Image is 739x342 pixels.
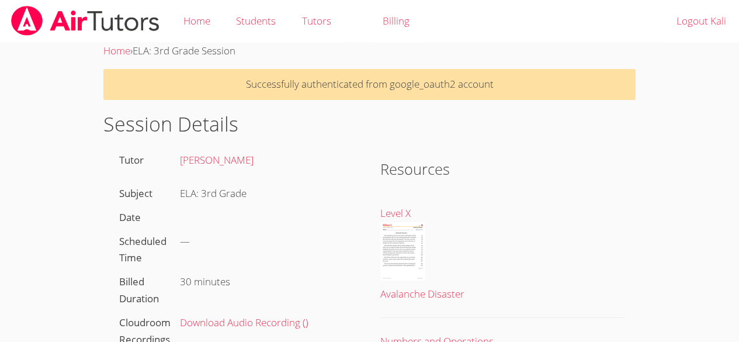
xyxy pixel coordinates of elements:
[10,6,161,36] img: airtutors_banner-c4298cdbf04f3fff15de1276eac7730deb9818008684d7c2e4769d2f7ddbe033.png
[119,186,152,200] label: Subject
[180,153,254,167] a: [PERSON_NAME]
[133,44,235,57] span: ELA: 3rd Grade Session
[175,182,359,206] div: ELA: 3rd Grade
[103,69,636,100] p: Successfully authenticated from google_oauth2 account
[380,222,425,281] img: Fluency_PP_X_avalanche_disaster.pdf
[119,210,141,224] label: Date
[119,153,144,167] label: Tutor
[180,316,308,329] a: Download Audio Recording ()
[180,233,354,250] div: —
[119,234,166,265] label: Scheduled Time
[380,286,625,303] div: Avalanche Disaster
[380,158,625,180] h2: Resources
[175,270,359,294] div: 30 minutes
[103,44,130,57] a: Home
[103,109,636,139] h1: Session Details
[119,275,159,305] label: Billed Duration
[380,205,625,303] a: Level XAvalanche Disaster
[103,43,636,60] div: ›
[380,205,625,222] div: Level X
